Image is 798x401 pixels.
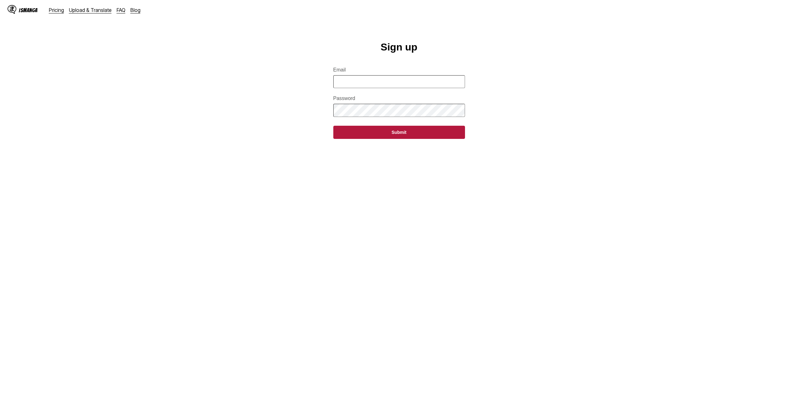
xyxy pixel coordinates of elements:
a: Upload & Translate [69,7,112,13]
button: Submit [333,126,465,139]
img: IsManga Logo [8,5,16,14]
a: IsManga LogoIsManga [8,5,49,15]
label: Email [333,67,465,73]
h1: Sign up [381,41,417,53]
a: Blog [130,7,140,13]
a: Pricing [49,7,64,13]
div: IsManga [19,7,38,13]
label: Password [333,96,465,101]
a: FAQ [117,7,125,13]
